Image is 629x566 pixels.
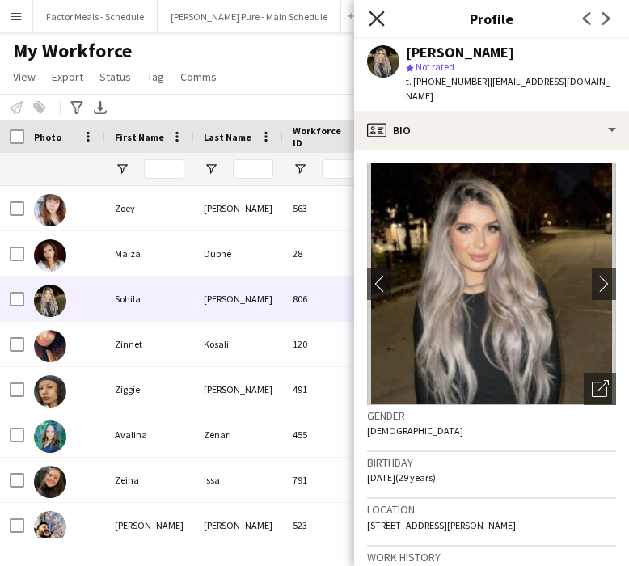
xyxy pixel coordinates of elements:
h3: Gender [367,408,616,423]
span: Last Name [204,131,251,143]
div: 120 [283,322,380,366]
div: Zeina [105,458,194,502]
a: Export [45,66,90,87]
input: First Name Filter Input [144,159,184,179]
a: Tag [141,66,171,87]
span: t. [PHONE_NUMBER] [406,75,490,87]
div: Ziggie [105,367,194,412]
div: [PERSON_NAME] [194,186,283,230]
img: Zeina Issa [34,466,66,498]
span: First Name [115,131,164,143]
span: [STREET_ADDRESS][PERSON_NAME] [367,519,516,531]
div: Sohila [105,277,194,321]
app-action-btn: Advanced filters [67,98,87,117]
span: Export [52,70,83,84]
div: Bio [354,111,629,150]
img: Ziggie Brooke Grandin [34,375,66,408]
img: Avalina Zenari [34,420,66,453]
button: Open Filter Menu [115,162,129,176]
div: Issa [194,458,283,502]
div: 455 [283,412,380,457]
div: Zenari [194,412,283,457]
img: Zoey Morales [34,194,66,226]
span: | [EMAIL_ADDRESS][DOMAIN_NAME] [406,75,610,102]
a: Comms [174,66,223,87]
div: 523 [283,503,380,547]
button: Open Filter Menu [204,162,218,176]
div: Avalina [105,412,194,457]
span: View [13,70,36,84]
span: Not rated [416,61,454,73]
div: [PERSON_NAME] [105,503,194,547]
span: Status [99,70,131,84]
div: 791 [283,458,380,502]
div: Maïza [105,231,194,276]
button: [PERSON_NAME] Pure - Main Schedule [158,1,341,32]
button: Factor Meals - Schedule [33,1,158,32]
h3: Location [367,502,616,517]
input: Last Name Filter Input [233,159,273,179]
span: [DEMOGRAPHIC_DATA] [367,424,463,437]
a: Status [93,66,137,87]
div: [PERSON_NAME] [406,45,514,60]
div: Zinnet [105,322,194,366]
span: Photo [34,131,61,143]
img: Sohila Azimi [34,285,66,317]
h3: Profile [354,8,629,29]
div: [PERSON_NAME] [194,367,283,412]
span: My Workforce [13,39,132,63]
div: 28 [283,231,380,276]
a: View [6,66,42,87]
img: Crew avatar or photo [367,163,616,405]
img: Zeeshan Akhtar [34,511,66,543]
div: Dubhé [194,231,283,276]
app-action-btn: Export XLSX [91,98,110,117]
div: Zoey [105,186,194,230]
span: Tag [147,70,164,84]
div: 491 [283,367,380,412]
h3: Birthday [367,455,616,470]
input: Workforce ID Filter Input [322,159,370,179]
span: Comms [180,70,217,84]
span: [DATE] (29 years) [367,471,436,484]
img: Maïza Dubhé [34,239,66,272]
div: Kosali [194,322,283,366]
div: 806 [283,277,380,321]
div: Open photos pop-in [584,373,616,405]
div: 563 [283,186,380,230]
img: Zinnet Kosali [34,330,66,362]
h3: Work history [367,550,616,564]
div: [PERSON_NAME] [194,277,283,321]
span: Workforce ID [293,125,351,149]
button: Open Filter Menu [293,162,307,176]
div: [PERSON_NAME] [194,503,283,547]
